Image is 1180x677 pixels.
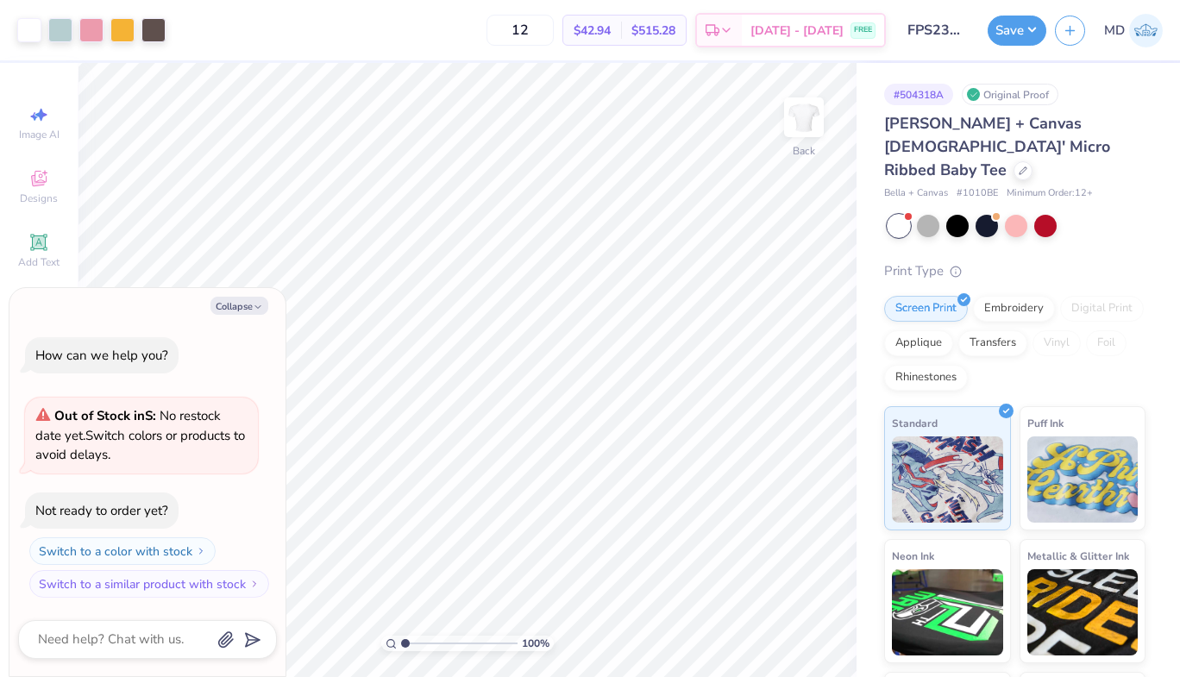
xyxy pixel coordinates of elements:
div: Not ready to order yet? [35,502,168,519]
img: Standard [892,436,1003,523]
div: Vinyl [1032,330,1081,356]
div: Rhinestones [884,365,968,391]
img: Back [787,100,821,135]
span: Puff Ink [1027,414,1064,432]
div: Print Type [884,261,1145,281]
span: Standard [892,414,938,432]
span: # 1010BE [957,186,998,201]
div: Foil [1086,330,1127,356]
img: Neon Ink [892,569,1003,655]
span: Minimum Order: 12 + [1007,186,1093,201]
input: – – [486,15,554,46]
button: Save [988,16,1046,46]
img: Switch to a color with stock [196,546,206,556]
span: Designs [20,191,58,205]
span: No restock date yet. [35,407,221,444]
div: # 504318A [884,84,953,105]
div: Screen Print [884,296,968,322]
button: Collapse [210,297,268,315]
span: $42.94 [574,22,611,40]
div: Original Proof [962,84,1058,105]
input: Untitled Design [894,13,979,47]
div: How can we help you? [35,347,168,364]
span: $515.28 [631,22,675,40]
span: [PERSON_NAME] + Canvas [DEMOGRAPHIC_DATA]' Micro Ribbed Baby Tee [884,113,1110,180]
span: Metallic & Glitter Ink [1027,547,1129,565]
div: Digital Print [1060,296,1144,322]
span: Add Text [18,255,60,269]
button: Switch to a similar product with stock [29,570,269,598]
img: Metallic & Glitter Ink [1027,569,1139,655]
strong: Out of Stock in S : [54,407,160,424]
span: Switch colors or products to avoid delays. [35,407,245,463]
img: Puff Ink [1027,436,1139,523]
span: Bella + Canvas [884,186,948,201]
div: Embroidery [973,296,1055,322]
div: Back [793,143,815,159]
img: Mads De Vera [1129,14,1163,47]
span: 100 % [522,636,549,651]
span: FREE [854,24,872,36]
span: MD [1104,21,1125,41]
div: Applique [884,330,953,356]
span: Image AI [19,128,60,141]
div: Transfers [958,330,1027,356]
span: [DATE] - [DATE] [750,22,844,40]
img: Switch to a similar product with stock [249,579,260,589]
a: MD [1104,14,1163,47]
button: Switch to a color with stock [29,537,216,565]
span: Neon Ink [892,547,934,565]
